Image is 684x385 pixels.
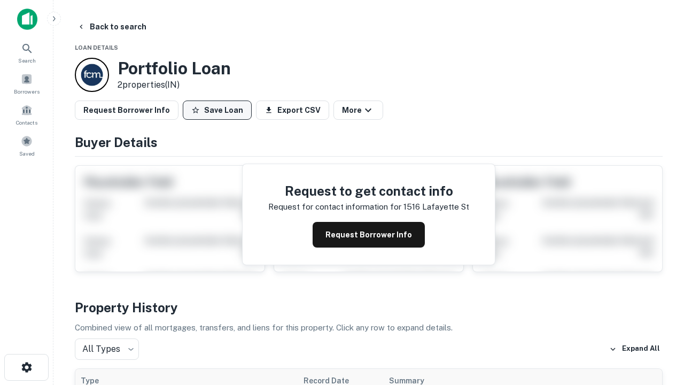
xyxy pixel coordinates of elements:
p: Request for contact information for [268,201,401,213]
iframe: Chat Widget [631,265,684,317]
h4: Property History [75,298,663,317]
h4: Request to get contact info [268,181,469,201]
button: Expand All [607,341,663,357]
span: Contacts [16,118,37,127]
a: Search [3,38,50,67]
span: Borrowers [14,87,40,96]
h3: Portfolio Loan [118,58,231,79]
span: Search [18,56,36,65]
button: Export CSV [256,101,329,120]
p: Combined view of all mortgages, transfers, and liens for this property. Click any row to expand d... [75,321,663,334]
a: Contacts [3,100,50,129]
div: All Types [75,338,139,360]
a: Saved [3,131,50,160]
span: Loan Details [75,44,118,51]
a: Borrowers [3,69,50,98]
span: Saved [19,149,35,158]
button: Back to search [73,17,151,36]
button: Save Loan [183,101,252,120]
h4: Buyer Details [75,133,663,152]
img: capitalize-icon.png [17,9,37,30]
p: 1516 lafayette st [403,201,469,213]
button: Request Borrower Info [313,222,425,248]
button: Request Borrower Info [75,101,178,120]
p: 2 properties (IN) [118,79,231,91]
button: More [333,101,383,120]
